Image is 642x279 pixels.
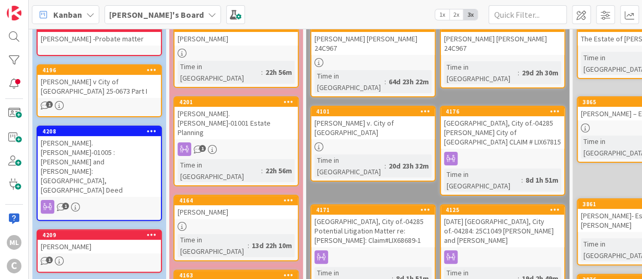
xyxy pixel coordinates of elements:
div: C [7,259,21,273]
div: [PERSON_NAME] [PERSON_NAME] 24C967 [441,32,564,55]
span: : [518,67,519,79]
div: [PERSON_NAME] [38,240,161,253]
div: 8d 1h 51m [523,174,561,186]
div: [PERSON_NAME] [174,32,298,46]
span: 1 [46,256,53,263]
a: 4201[PERSON_NAME].[PERSON_NAME]-01001 Estate PlanningTime in [GEOGRAPHIC_DATA]:22h 56m [173,96,299,186]
div: 4201 [174,97,298,107]
span: 1 [199,145,206,152]
div: 4196 [38,65,161,75]
div: 4101 [316,108,435,115]
div: 4171[GEOGRAPHIC_DATA], City of.-04285 Potential Litigation Matter re: [PERSON_NAME]: Claim#LIX686... [311,205,435,247]
div: 4211[PERSON_NAME] [174,23,298,46]
span: 1x [435,9,449,20]
div: 4176 [441,107,564,116]
span: : [248,240,249,251]
span: 2x [449,9,463,20]
div: 4125 [446,206,564,214]
a: 4211[PERSON_NAME]Time in [GEOGRAPHIC_DATA]:22h 56m [173,21,299,88]
a: 4164[PERSON_NAME]Time in [GEOGRAPHIC_DATA]:13d 22h 10m [173,195,299,261]
div: [PERSON_NAME].[PERSON_NAME]-01005 : [PERSON_NAME] and [PERSON_NAME]: [GEOGRAPHIC_DATA], [GEOGRAPH... [38,136,161,197]
div: 4176 [446,108,564,115]
div: 22h 56m [263,165,295,176]
span: : [521,174,523,186]
div: 3853[PERSON_NAME] [PERSON_NAME] 24C967 [311,23,435,55]
input: Quick Filter... [488,5,567,24]
div: 4201 [179,98,298,106]
b: [PERSON_NAME]'s Board [109,9,204,20]
div: 4213[PERSON_NAME] -Probate matter [38,23,161,46]
div: 4201[PERSON_NAME].[PERSON_NAME]-01001 Estate Planning [174,97,298,139]
div: 4196 [42,66,161,74]
a: 4209[PERSON_NAME] [37,229,162,273]
a: 4101[PERSON_NAME] v. City of [GEOGRAPHIC_DATA]Time in [GEOGRAPHIC_DATA]:20d 23h 32m [310,106,436,182]
div: 4164 [179,197,298,204]
div: 4171 [316,206,435,214]
span: 3x [463,9,477,20]
div: 4101[PERSON_NAME] v. City of [GEOGRAPHIC_DATA] [311,107,435,139]
div: [PERSON_NAME].[PERSON_NAME]-01001 Estate Planning [174,107,298,139]
div: 4208[PERSON_NAME].[PERSON_NAME]-01005 : [PERSON_NAME] and [PERSON_NAME]: [GEOGRAPHIC_DATA], [GEOG... [38,127,161,197]
div: 4209 [38,230,161,240]
div: [PERSON_NAME] [PERSON_NAME] 24C967 [311,32,435,55]
div: 64d 23h 22m [386,76,431,87]
div: 4163 [179,272,298,279]
div: 13d 22h 10m [249,240,295,251]
a: 4080[PERSON_NAME] [PERSON_NAME] 24C967Time in [GEOGRAPHIC_DATA]:29d 2h 30m [440,21,565,88]
div: 4080[PERSON_NAME] [PERSON_NAME] 24C967 [441,23,564,55]
div: [PERSON_NAME] v City of [GEOGRAPHIC_DATA] 25-0673 Part I [38,75,161,98]
div: ML [7,235,21,250]
div: Time in [GEOGRAPHIC_DATA] [178,159,261,182]
div: 20d 23h 32m [386,160,431,172]
div: Time in [GEOGRAPHIC_DATA] [444,169,521,192]
a: 3853[PERSON_NAME] [PERSON_NAME] 24C967Time in [GEOGRAPHIC_DATA]:64d 23h 22m [310,21,436,97]
div: 4171 [311,205,435,215]
span: 1 [46,101,53,108]
div: 4208 [38,127,161,136]
a: 4208[PERSON_NAME].[PERSON_NAME]-01005 : [PERSON_NAME] and [PERSON_NAME]: [GEOGRAPHIC_DATA], [GEOG... [37,126,162,221]
div: [PERSON_NAME] -Probate matter [38,32,161,46]
div: 4125[DATE] [GEOGRAPHIC_DATA], City of.-04284: 25C1049 [PERSON_NAME] and [PERSON_NAME] [441,205,564,247]
div: 4164 [174,196,298,205]
div: [PERSON_NAME] [174,205,298,219]
div: 29d 2h 30m [519,67,561,79]
span: : [384,160,386,172]
span: : [384,76,386,87]
div: 4176[GEOGRAPHIC_DATA], City of.-04285 [PERSON_NAME] City of [GEOGRAPHIC_DATA] CLAIM # LIX67815 [441,107,564,149]
div: 4208 [42,128,161,135]
img: Visit kanbanzone.com [7,6,21,20]
div: Time in [GEOGRAPHIC_DATA] [178,61,261,84]
div: 4125 [441,205,564,215]
div: [DATE] [GEOGRAPHIC_DATA], City of.-04284: 25C1049 [PERSON_NAME] and [PERSON_NAME] [441,215,564,247]
a: 4176[GEOGRAPHIC_DATA], City of.-04285 [PERSON_NAME] City of [GEOGRAPHIC_DATA] CLAIM # LIX67815Tim... [440,106,565,196]
a: 4213[PERSON_NAME] -Probate matter [37,21,162,56]
div: 4196[PERSON_NAME] v City of [GEOGRAPHIC_DATA] 25-0673 Part I [38,65,161,98]
div: [PERSON_NAME] v. City of [GEOGRAPHIC_DATA] [311,116,435,139]
div: 22h 56m [263,66,295,78]
div: Time in [GEOGRAPHIC_DATA] [314,154,384,177]
div: 4101 [311,107,435,116]
a: 4196[PERSON_NAME] v City of [GEOGRAPHIC_DATA] 25-0673 Part I [37,64,162,117]
div: Time in [GEOGRAPHIC_DATA] [314,70,384,93]
div: Time in [GEOGRAPHIC_DATA] [178,234,248,257]
div: Time in [GEOGRAPHIC_DATA] [444,61,518,84]
div: 4164[PERSON_NAME] [174,196,298,219]
div: 4209[PERSON_NAME] [38,230,161,253]
span: Kanban [53,8,82,21]
div: [GEOGRAPHIC_DATA], City of.-04285 Potential Litigation Matter re: [PERSON_NAME]: Claim#LIX68689-1 [311,215,435,247]
div: [GEOGRAPHIC_DATA], City of.-04285 [PERSON_NAME] City of [GEOGRAPHIC_DATA] CLAIM # LIX67815 [441,116,564,149]
div: 4209 [42,231,161,239]
span: : [261,66,263,78]
span: : [261,165,263,176]
span: 1 [62,203,69,209]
